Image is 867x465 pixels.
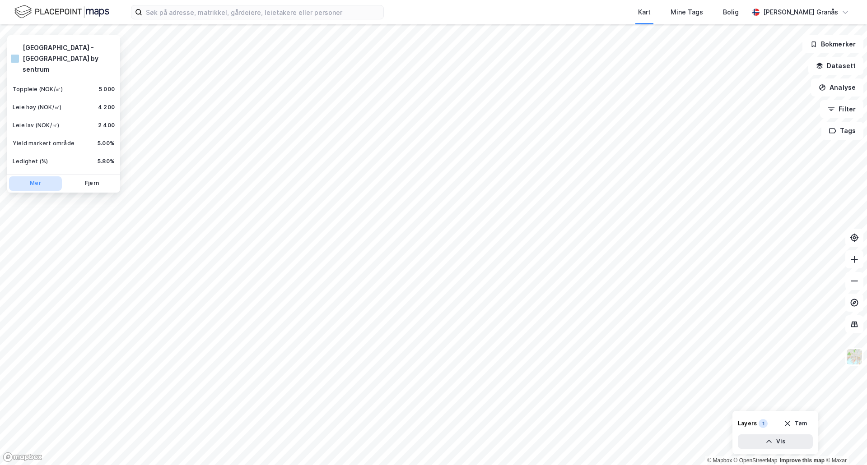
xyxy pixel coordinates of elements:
div: 5.80% [98,158,115,165]
iframe: Chat Widget [822,422,867,465]
a: Mapbox homepage [3,452,42,462]
div: 2 400 [98,122,115,129]
button: Datasett [808,57,863,75]
input: Søk på adresse, matrikkel, gårdeiere, leietakere eller personer [142,5,383,19]
button: Filter [820,100,863,118]
button: Fjern [65,176,118,191]
div: Bolig [723,7,739,18]
div: Toppleie (NOK/㎡) [13,86,63,93]
a: Mapbox [707,457,732,464]
div: 1 [759,419,768,428]
img: logo.f888ab2527a4732fd821a326f86c7f29.svg [14,4,109,20]
button: Analyse [811,78,863,97]
button: Vis [738,434,813,449]
div: [GEOGRAPHIC_DATA] - [GEOGRAPHIC_DATA] by sentrum [23,42,115,75]
div: Leie lav (NOK/㎡) [13,122,59,129]
img: Z [846,348,863,365]
a: OpenStreetMap [734,457,778,464]
div: [PERSON_NAME] Granås [763,7,838,18]
div: 5.00% [98,140,115,147]
div: 4 200 [98,104,115,111]
div: Kart [638,7,651,18]
div: 5 000 [99,86,115,93]
button: Tøm [778,416,813,431]
div: Mine Tags [671,7,703,18]
div: Ledighet (%) [13,158,48,165]
div: Leie høy (NOK/㎡) [13,104,61,111]
button: Mer [9,176,62,191]
div: Yield markert område [13,140,75,147]
button: Tags [821,122,863,140]
button: Bokmerker [802,35,863,53]
a: Improve this map [780,457,825,464]
div: Layers [738,420,757,427]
